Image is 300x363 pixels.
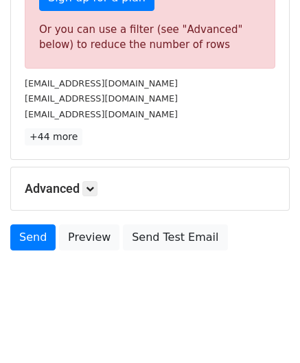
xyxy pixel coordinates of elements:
h5: Advanced [25,181,275,196]
small: [EMAIL_ADDRESS][DOMAIN_NAME] [25,78,178,89]
a: Send [10,224,56,250]
iframe: Chat Widget [231,297,300,363]
a: Send Test Email [123,224,227,250]
a: Preview [59,224,119,250]
small: [EMAIL_ADDRESS][DOMAIN_NAME] [25,109,178,119]
div: Or you can use a filter (see "Advanced" below) to reduce the number of rows [39,22,261,53]
a: +44 more [25,128,82,145]
small: [EMAIL_ADDRESS][DOMAIN_NAME] [25,93,178,104]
